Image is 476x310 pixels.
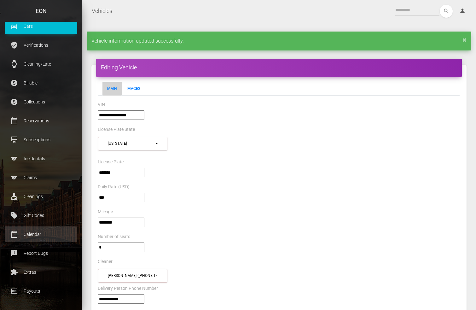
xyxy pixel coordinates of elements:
[102,82,122,96] a: Main
[98,285,158,292] label: Delivery Person Phone Number
[98,269,167,283] button: amr mohamed (+13479720825)
[5,208,77,223] a: local_offer Gift Codes
[108,141,155,146] div: [US_STATE]
[98,184,130,190] label: Daily Rate (USD)
[5,226,77,242] a: calendar_today Calendar
[9,59,73,69] p: Cleaning/Late
[98,234,130,240] label: Number of seats
[5,264,77,280] a: extension Extras
[9,116,73,126] p: Reservations
[9,97,73,107] p: Collections
[101,63,457,71] h4: Editing Vehicle
[440,5,453,18] button: search
[462,38,467,42] a: ×
[98,209,113,215] label: Mileage
[9,192,73,201] p: Cleanings
[9,154,73,163] p: Incidentals
[9,135,73,144] p: Subscriptions
[9,267,73,277] p: Extras
[5,189,77,204] a: cleaning_services Cleanings
[5,170,77,185] a: sports Claims
[98,137,167,150] button: New York
[98,159,124,165] label: License Plate
[92,3,112,19] a: Vehicles
[5,37,77,53] a: verified_user Verifications
[9,211,73,220] p: Gift Codes
[5,151,77,167] a: sports Incidentals
[459,8,466,14] i: person
[9,78,73,88] p: Billable
[5,56,77,72] a: watch Cleaning/Late
[108,273,155,278] div: [PERSON_NAME] ([PHONE_NUMBER])
[9,249,73,258] p: Report Bugs
[98,126,135,133] label: License Plate State
[5,18,77,34] a: drive_eta Cars
[98,259,113,265] label: Cleaner
[87,32,471,50] div: Vehicle information updated successfully.
[5,132,77,148] a: card_membership Subscriptions
[5,245,77,261] a: feedback Report Bugs
[9,230,73,239] p: Calendar
[455,5,471,17] a: person
[9,40,73,50] p: Verifications
[5,94,77,110] a: paid Collections
[9,173,73,182] p: Claims
[122,82,145,96] a: Images
[9,286,73,296] p: Payouts
[5,75,77,91] a: paid Billable
[9,21,73,31] p: Cars
[5,113,77,129] a: calendar_today Reservations
[98,102,105,108] label: VIN
[5,283,77,299] a: money Payouts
